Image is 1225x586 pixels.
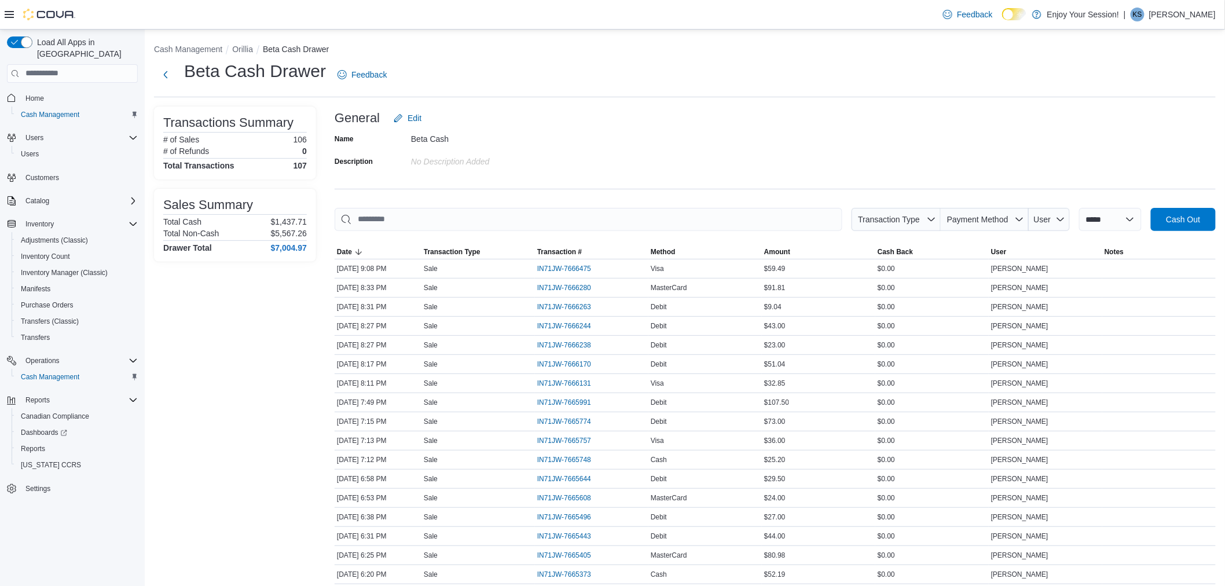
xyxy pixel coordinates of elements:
[537,512,591,522] span: IN71JW-7665496
[875,567,989,581] div: $0.00
[875,510,989,524] div: $0.00
[163,135,199,144] h6: # of Sales
[764,417,786,426] span: $73.00
[651,340,667,350] span: Debit
[16,442,138,456] span: Reports
[947,215,1008,224] span: Payment Method
[537,264,591,273] span: IN71JW-7666475
[12,408,142,424] button: Canadian Compliance
[21,481,138,496] span: Settings
[163,161,234,170] h4: Total Transactions
[764,436,786,445] span: $36.00
[25,484,50,493] span: Settings
[16,250,138,263] span: Inventory Count
[335,548,421,562] div: [DATE] 6:25 PM
[16,147,138,161] span: Users
[421,245,535,259] button: Transaction Type
[271,229,307,238] p: $5,567.26
[875,453,989,467] div: $0.00
[16,442,50,456] a: Reports
[16,409,94,423] a: Canadian Compliance
[335,338,421,352] div: [DATE] 8:27 PM
[335,472,421,486] div: [DATE] 6:58 PM
[271,243,307,252] h4: $7,004.97
[21,333,50,342] span: Transfers
[1029,208,1070,231] button: User
[989,245,1102,259] button: User
[875,491,989,505] div: $0.00
[16,314,138,328] span: Transfers (Classic)
[16,282,138,296] span: Manifests
[991,417,1048,426] span: [PERSON_NAME]
[648,245,762,259] button: Method
[424,247,481,257] span: Transaction Type
[16,250,75,263] a: Inventory Count
[335,434,421,448] div: [DATE] 7:13 PM
[25,94,44,103] span: Home
[333,63,391,86] a: Feedback
[537,436,591,445] span: IN71JW-7665757
[651,455,667,464] span: Cash
[1124,8,1126,21] p: |
[875,245,989,259] button: Cash Back
[389,107,426,130] button: Edit
[21,170,138,185] span: Customers
[12,146,142,162] button: Users
[424,455,438,464] p: Sale
[1002,8,1026,20] input: Dark Mode
[163,146,209,156] h6: # of Refunds
[7,85,138,528] nav: Complex example
[337,247,352,257] span: Date
[12,297,142,313] button: Purchase Orders
[651,302,667,312] span: Debit
[875,262,989,276] div: $0.00
[991,302,1048,312] span: [PERSON_NAME]
[537,338,603,352] button: IN71JW-7666238
[651,532,667,541] span: Debit
[875,395,989,409] div: $0.00
[651,551,687,560] span: MasterCard
[764,570,786,579] span: $52.19
[12,424,142,441] a: Dashboards
[764,455,786,464] span: $25.20
[537,551,591,560] span: IN71JW-7665405
[21,131,138,145] span: Users
[991,283,1048,292] span: [PERSON_NAME]
[23,9,75,20] img: Cova
[12,369,142,385] button: Cash Management
[537,493,591,503] span: IN71JW-7665608
[991,247,1007,257] span: User
[852,208,941,231] button: Transaction Type
[16,233,93,247] a: Adjustments (Classic)
[424,417,438,426] p: Sale
[537,491,603,505] button: IN71JW-7665608
[25,395,50,405] span: Reports
[16,331,138,345] span: Transfers
[424,302,438,312] p: Sale
[335,134,354,144] label: Name
[1149,8,1216,21] p: [PERSON_NAME]
[21,354,64,368] button: Operations
[411,130,566,144] div: Beta Cash
[21,217,58,231] button: Inventory
[537,510,603,524] button: IN71JW-7665496
[991,379,1048,388] span: [PERSON_NAME]
[537,548,603,562] button: IN71JW-7665405
[335,245,421,259] button: Date
[537,262,603,276] button: IN71JW-7666475
[335,208,842,231] input: This is a search bar. As you type, the results lower in the page will automatically filter.
[12,441,142,457] button: Reports
[537,360,591,369] span: IN71JW-7666170
[16,370,84,384] a: Cash Management
[991,570,1048,579] span: [PERSON_NAME]
[2,169,142,186] button: Customers
[764,283,786,292] span: $91.81
[424,283,438,292] p: Sale
[21,301,74,310] span: Purchase Orders
[991,493,1048,503] span: [PERSON_NAME]
[875,548,989,562] div: $0.00
[411,152,566,166] div: No Description added
[651,398,667,407] span: Debit
[764,360,786,369] span: $51.04
[875,300,989,314] div: $0.00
